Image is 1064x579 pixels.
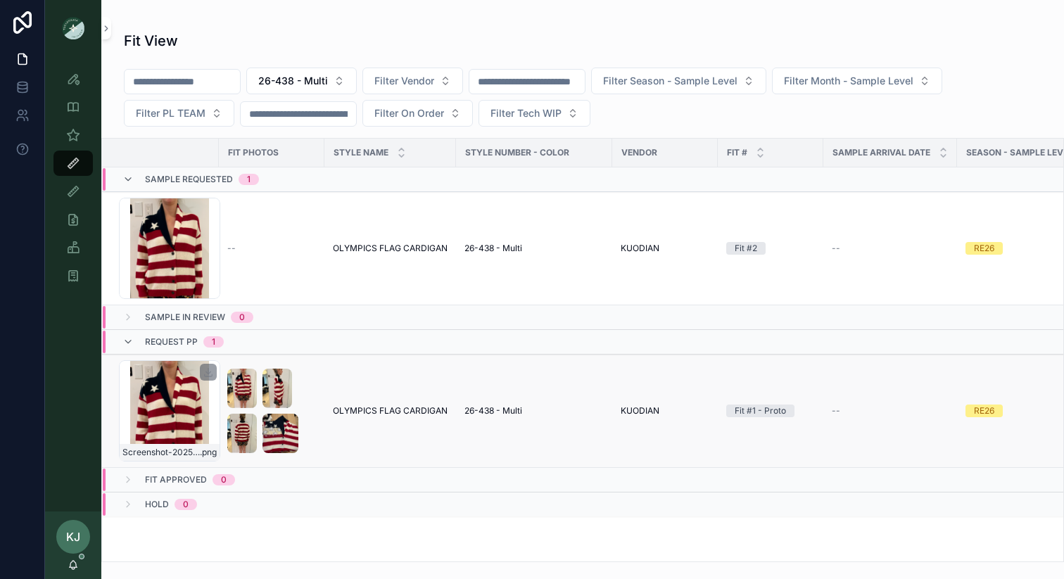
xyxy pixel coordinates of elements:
[832,243,949,254] a: --
[212,336,215,348] div: 1
[464,405,522,416] span: 26-438 - Multi
[262,414,298,453] img: C756A0B2-0775-4BC3-A79E-117C4C92C58A.JPG
[124,31,178,51] h1: Fit View
[45,56,101,307] div: scrollable content
[727,147,747,158] span: Fit #
[974,405,994,417] div: RE26
[333,405,448,416] a: OLYMPICS FLAG CARDIGAN
[726,242,815,255] a: Fit #2
[227,414,257,453] img: 33BE8DC1-F1C4-4D77-96F6-615CBCEC6F4E_4_5005_c.jpeg
[200,447,217,458] span: .png
[726,405,815,417] a: Fit #1 - Proto
[832,147,930,158] span: Sample Arrival Date
[239,312,245,323] div: 0
[247,174,251,185] div: 1
[603,74,737,88] span: Filter Season - Sample Level
[227,243,236,254] span: --
[490,106,562,120] span: Filter Tech WIP
[772,68,942,94] button: Select Button
[735,405,786,417] div: Fit #1 - Proto
[334,147,388,158] span: STYLE NAME
[145,312,225,323] span: Sample In Review
[228,147,279,158] span: Fit Photos
[221,474,227,485] div: 0
[62,17,84,39] img: App logo
[591,68,766,94] button: Select Button
[465,147,569,158] span: Style Number - Color
[621,243,709,254] a: KUODIAN
[362,68,463,94] button: Select Button
[66,528,80,545] span: KJ
[145,474,207,485] span: Fit Approved
[227,369,316,453] a: A2B6D706-BB52-4807-B449-41444C78DAEB.JPG43D36BAD-8A11-44DB-88A8-DBD065C7E18C.JPG33BE8DC1-F1C4-4D7...
[145,174,233,185] span: Sample Requested
[262,369,292,408] img: 43D36BAD-8A11-44DB-88A8-DBD065C7E18C.JPG
[974,242,994,255] div: RE26
[119,360,210,462] a: Screenshot-2025-08-11-112932.png
[374,74,434,88] span: Filter Vendor
[621,147,657,158] span: Vendor
[258,74,328,88] span: 26-438 - Multi
[227,243,316,254] a: --
[735,242,757,255] div: Fit #2
[333,243,448,254] a: OLYMPICS FLAG CARDIGAN
[124,100,234,127] button: Select Button
[832,243,840,254] span: --
[621,405,659,416] span: KUODIAN
[122,447,200,458] span: Screenshot-2025-08-11-112932
[136,106,205,120] span: Filter PL TEAM
[227,369,257,408] img: A2B6D706-BB52-4807-B449-41444C78DAEB.JPG
[784,74,913,88] span: Filter Month - Sample Level
[145,499,169,510] span: HOLD
[374,106,444,120] span: Filter On Order
[832,405,949,416] a: --
[464,243,522,254] span: 26-438 - Multi
[464,405,604,416] a: 26-438 - Multi
[621,405,709,416] a: KUODIAN
[145,336,198,348] span: Request PP
[464,243,604,254] a: 26-438 - Multi
[183,499,189,510] div: 0
[362,100,473,127] button: Select Button
[621,243,659,254] span: KUODIAN
[246,68,357,94] button: Select Button
[832,405,840,416] span: --
[479,100,590,127] button: Select Button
